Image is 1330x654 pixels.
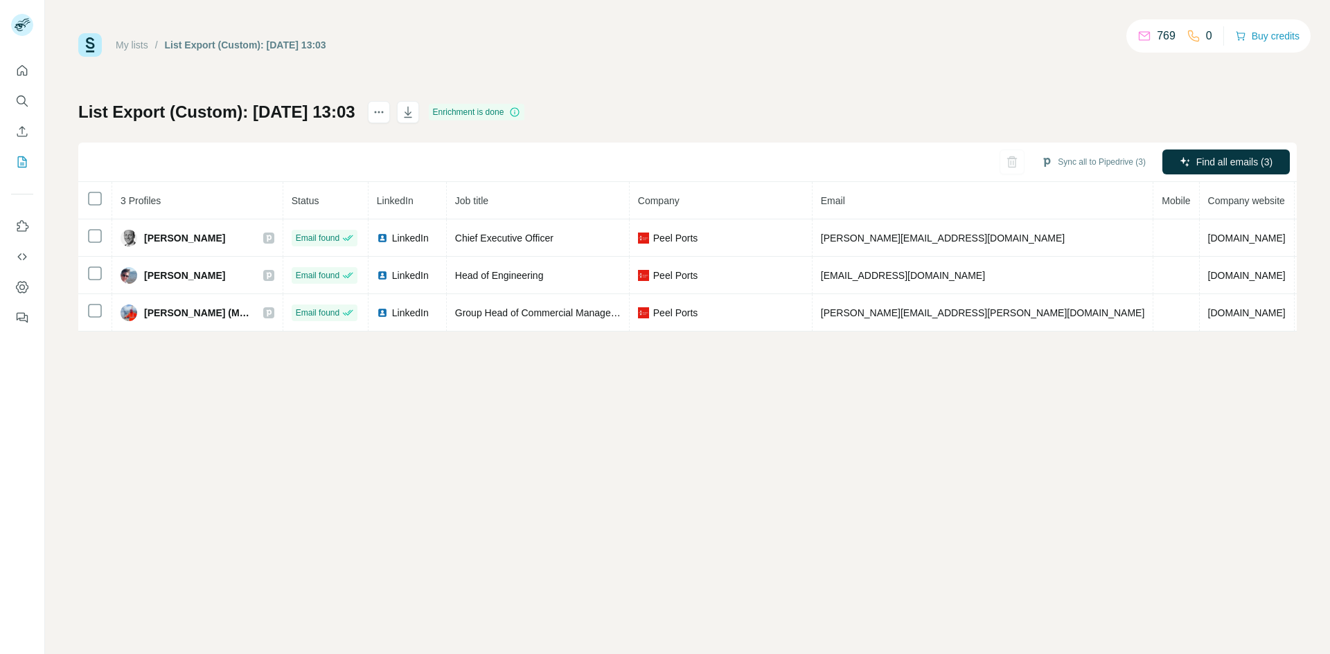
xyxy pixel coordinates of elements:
[392,269,429,282] span: LinkedIn
[296,232,339,244] span: Email found
[1208,195,1285,206] span: Company website
[429,104,525,120] div: Enrichment is done
[11,89,33,113] button: Search
[1235,26,1300,46] button: Buy credits
[121,305,137,321] img: Avatar
[455,195,488,206] span: Job title
[377,233,388,244] img: LinkedIn logo
[1208,307,1286,318] span: [DOMAIN_NAME]
[653,269,698,282] span: Peel Ports
[638,270,649,281] img: company-logo
[11,58,33,83] button: Quick start
[1162,149,1290,174] button: Find all emails (3)
[121,267,137,284] img: Avatar
[1208,270,1286,281] span: [DOMAIN_NAME]
[296,269,339,282] span: Email found
[78,101,355,123] h1: List Export (Custom): [DATE] 13:03
[11,149,33,174] button: My lists
[455,270,544,281] span: Head of Engineering
[1206,28,1212,44] p: 0
[377,195,414,206] span: LinkedIn
[1157,28,1176,44] p: 769
[392,306,429,320] span: LinkedIn
[11,305,33,330] button: Feedback
[1031,152,1155,172] button: Sync all to Pipedrive (3)
[377,307,388,318] img: LinkedIn logo
[638,307,649,318] img: company-logo
[144,231,225,245] span: [PERSON_NAME]
[11,214,33,239] button: Use Surfe on LinkedIn
[116,39,148,51] a: My lists
[11,275,33,300] button: Dashboard
[455,307,632,318] span: Group Head of Commercial Management
[11,244,33,269] button: Use Surfe API
[455,233,553,244] span: Chief Executive Officer
[821,233,1065,244] span: [PERSON_NAME][EMAIL_ADDRESS][DOMAIN_NAME]
[121,230,137,246] img: Avatar
[821,307,1145,318] span: [PERSON_NAME][EMAIL_ADDRESS][PERSON_NAME][DOMAIN_NAME]
[653,231,698,245] span: Peel Ports
[296,307,339,319] span: Email found
[1162,195,1190,206] span: Mobile
[144,269,225,282] span: [PERSON_NAME]
[638,195,680,206] span: Company
[144,306,249,320] span: [PERSON_NAME] (MRICS)
[377,270,388,281] img: LinkedIn logo
[638,233,649,244] img: company-logo
[78,33,102,57] img: Surfe Logo
[392,231,429,245] span: LinkedIn
[11,119,33,144] button: Enrich CSV
[1208,233,1286,244] span: [DOMAIN_NAME]
[368,101,390,123] button: actions
[155,38,158,52] li: /
[165,38,326,52] div: List Export (Custom): [DATE] 13:03
[292,195,319,206] span: Status
[821,195,845,206] span: Email
[1196,155,1273,169] span: Find all emails (3)
[821,270,985,281] span: [EMAIL_ADDRESS][DOMAIN_NAME]
[121,195,161,206] span: 3 Profiles
[653,306,698,320] span: Peel Ports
